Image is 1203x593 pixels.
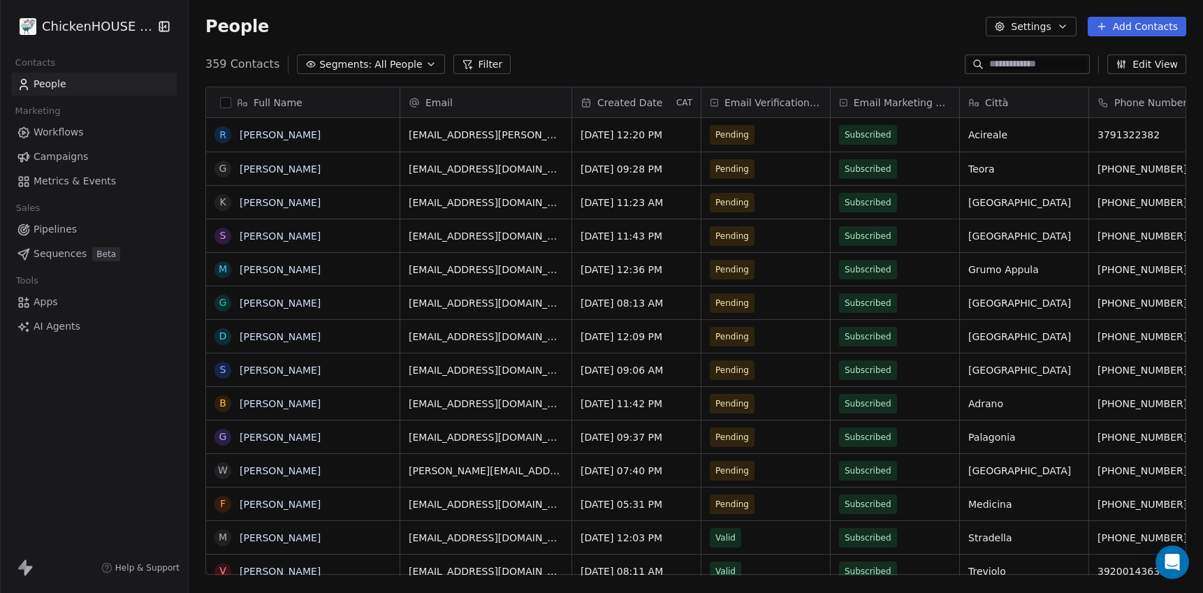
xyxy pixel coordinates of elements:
span: Subscribed [845,497,891,511]
span: Valid [715,564,736,578]
span: [GEOGRAPHIC_DATA] [968,196,1080,210]
span: [EMAIL_ADDRESS][DOMAIN_NAME] [409,363,563,377]
span: Marketing [9,101,66,122]
span: Segments: [319,57,372,72]
div: W [218,463,228,478]
span: Treviolo [968,564,1080,578]
div: S [220,228,226,243]
span: Medicina [968,497,1080,511]
span: [DATE] 12:03 PM [581,531,692,545]
span: Pending [715,128,749,142]
div: Keyword (traffico) [156,82,232,91]
span: Contacts [9,52,61,73]
span: [EMAIL_ADDRESS][DOMAIN_NAME] [409,430,563,444]
div: G [219,161,227,176]
span: [EMAIL_ADDRESS][DOMAIN_NAME] [409,330,563,344]
span: Subscribed [845,330,891,344]
span: CAT [676,97,692,108]
span: Email [425,96,453,110]
span: [DATE] 09:06 AM [581,363,692,377]
div: v 4.0.25 [39,22,68,34]
a: [PERSON_NAME] [240,465,321,476]
span: [DATE] 08:11 AM [581,564,692,578]
span: Pending [715,430,749,444]
div: M [219,530,227,545]
span: [DATE] 11:23 AM [581,196,692,210]
span: People [34,77,66,91]
span: [EMAIL_ADDRESS][DOMAIN_NAME] [409,196,563,210]
div: S [220,363,226,377]
div: Dominio [73,82,107,91]
a: Apps [11,291,177,314]
div: G [219,430,227,444]
span: Tools [10,270,44,291]
span: [GEOGRAPHIC_DATA] [968,464,1080,478]
span: [EMAIL_ADDRESS][DOMAIN_NAME] [409,229,563,243]
span: Stradella [968,531,1080,545]
img: logo_orange.svg [22,22,34,34]
a: SequencesBeta [11,242,177,265]
span: People [205,16,269,37]
span: Subscribed [845,430,891,444]
button: Edit View [1107,54,1186,74]
span: Subscribed [845,162,891,176]
span: Pending [715,229,749,243]
div: K [219,195,226,210]
span: [DATE] 12:20 PM [581,128,692,142]
span: [GEOGRAPHIC_DATA] [968,229,1080,243]
span: [DATE] 05:31 PM [581,497,692,511]
a: [PERSON_NAME] [240,264,321,275]
a: Metrics & Events [11,170,177,193]
span: Subscribed [845,531,891,545]
span: [EMAIL_ADDRESS][PERSON_NAME][DOMAIN_NAME] [409,128,563,142]
span: Subscribed [845,363,891,377]
span: Subscribed [845,296,891,310]
span: [DATE] 12:09 PM [581,330,692,344]
span: [GEOGRAPHIC_DATA] [968,363,1080,377]
span: Subscribed [845,464,891,478]
span: [GEOGRAPHIC_DATA] [968,330,1080,344]
span: Subscribed [845,564,891,578]
span: Workflows [34,125,84,140]
span: [DATE] 12:36 PM [581,263,692,277]
a: People [11,73,177,96]
div: Email [400,87,571,117]
span: Città [985,96,1008,110]
div: B [219,396,226,411]
span: [EMAIL_ADDRESS][DOMAIN_NAME] [409,564,563,578]
span: Palagonia [968,430,1080,444]
a: AI Agents [11,315,177,338]
span: Campaigns [34,149,88,164]
a: [PERSON_NAME] [240,163,321,175]
span: Sequences [34,247,87,261]
button: Settings [986,17,1076,36]
span: Pending [715,464,749,478]
span: [DATE] 09:37 PM [581,430,692,444]
span: [GEOGRAPHIC_DATA] [968,296,1080,310]
div: V [219,564,226,578]
a: [PERSON_NAME] [240,331,321,342]
a: [PERSON_NAME] [240,230,321,242]
span: Acireale [968,128,1080,142]
span: ChickenHOUSE snc [42,17,154,36]
span: Metrics & Events [34,174,116,189]
span: Pending [715,263,749,277]
span: Pending [715,330,749,344]
span: Apps [34,295,58,309]
span: AI Agents [34,319,80,334]
span: [PERSON_NAME][EMAIL_ADDRESS][DOMAIN_NAME] [409,464,563,478]
span: Pending [715,497,749,511]
span: [EMAIL_ADDRESS][DOMAIN_NAME] [409,296,563,310]
span: [DATE] 11:43 PM [581,229,692,243]
a: Help & Support [101,562,180,573]
a: [PERSON_NAME] [240,365,321,376]
span: Teora [968,162,1080,176]
img: tab_keywords_by_traffic_grey.svg [140,81,152,92]
div: D [219,329,227,344]
span: Full Name [254,96,302,110]
button: Filter [453,54,511,74]
a: [PERSON_NAME] [240,398,321,409]
span: 359 Contacts [205,56,279,73]
span: [EMAIL_ADDRESS][DOMAIN_NAME] [409,263,563,277]
button: ChickenHOUSE snc [17,15,149,38]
